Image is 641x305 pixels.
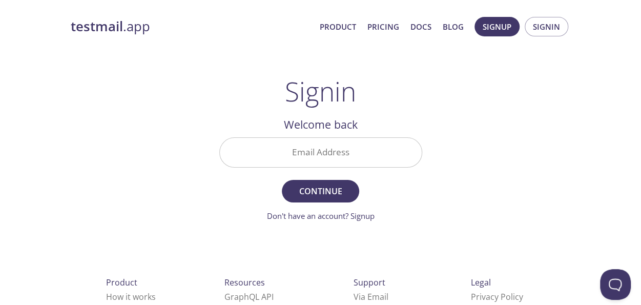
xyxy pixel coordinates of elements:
a: Product [320,20,356,33]
span: Support [354,277,385,288]
a: How it works [106,291,156,302]
a: Privacy Policy [471,291,523,302]
span: Resources [224,277,265,288]
span: Signin [533,20,560,33]
a: Pricing [367,20,399,33]
h1: Signin [285,76,356,107]
span: Signup [483,20,511,33]
strong: testmail [71,17,123,35]
button: Signin [525,17,568,36]
a: testmail.app [71,18,312,35]
span: Continue [293,184,347,198]
a: Blog [443,20,464,33]
span: Product [106,277,137,288]
button: Signup [474,17,520,36]
a: Via Email [354,291,388,302]
h2: Welcome back [219,116,422,133]
span: Legal [471,277,491,288]
a: Don't have an account? Signup [267,211,375,221]
a: Docs [410,20,431,33]
a: GraphQL API [224,291,274,302]
button: Continue [282,180,359,202]
iframe: Help Scout Beacon - Open [600,269,631,300]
